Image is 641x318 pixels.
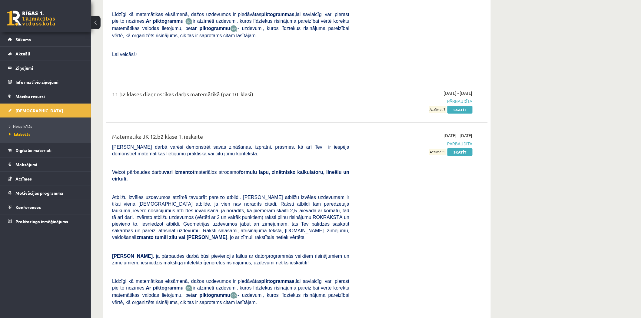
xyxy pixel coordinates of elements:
[15,37,31,42] span: Sākums
[8,32,83,46] a: Sākums
[15,176,32,181] span: Atzīmes
[8,214,83,228] a: Proktoringa izmēģinājums
[7,11,55,26] a: Rīgas 1. Tālmācības vidusskola
[15,204,41,210] span: Konferences
[429,149,447,155] span: Atzīme: 9
[112,279,349,290] span: Līdzīgi kā matemātikas eksāmenā, dažos uzdevumos ir piedāvātas lai savlaicīgi vari pierast pie to...
[112,285,349,298] span: ir atzīmēti uzdevumi, kuros līdztekus risinājuma pareizībai vērtē korektu matemātikas valodas lie...
[358,98,473,104] span: Pārbaudīta
[15,51,30,56] span: Aktuāli
[112,132,349,144] div: Matemātika JK 12.b2 klase 1. ieskaite
[192,26,230,31] b: ar piktogrammu
[15,75,83,89] legend: Informatīvie ziņojumi
[15,190,63,196] span: Motivācijas programma
[135,235,154,240] b: izmanto
[429,106,447,113] span: Atzīme: 7
[8,89,83,103] a: Mācību resursi
[9,124,32,129] span: Neizpildītās
[15,61,83,75] legend: Ziņojumi
[447,106,473,114] a: Skatīt
[112,144,349,156] span: [PERSON_NAME] darbā varēsi demonstrēt savas zināšanas, izpratni, prasmes, kā arī Tev ir iespēja d...
[112,253,153,259] span: [PERSON_NAME]
[8,186,83,200] a: Motivācijas programma
[230,25,237,32] img: wKvN42sLe3LLwAAAABJRU5ErkJggg==
[8,47,83,61] a: Aktuāli
[185,285,193,292] img: JfuEzvunn4EvwAAAAASUVORK5CYII=
[8,200,83,214] a: Konferences
[15,108,63,113] span: [DEMOGRAPHIC_DATA]
[8,143,83,157] a: Digitālie materiāli
[9,131,85,137] a: Izlabotās
[443,90,473,96] span: [DATE] - [DATE]
[112,12,349,24] span: Līdzīgi kā matemātikas eksāmenā, dažos uzdevumos ir piedāvātas lai savlaicīgi vari pierast pie to...
[8,157,83,171] a: Maksājumi
[443,132,473,139] span: [DATE] - [DATE]
[155,235,227,240] b: tumši zilu vai [PERSON_NAME]
[230,292,237,299] img: wKvN42sLe3LLwAAAABJRU5ErkJggg==
[9,124,85,129] a: Neizpildītās
[358,141,473,147] span: Pārbaudīta
[8,61,83,75] a: Ziņojumi
[112,170,349,181] span: Veicot pārbaudes darbu materiālos atrodamo
[15,147,51,153] span: Digitālie materiāli
[112,18,349,31] span: ir atzīmēti uzdevumi, kuros līdztekus risinājuma pareizībai vērtē korektu matemātikas valodas lie...
[9,132,30,137] span: Izlabotās
[261,279,296,284] b: piktogrammas,
[135,52,137,57] span: J
[261,12,296,17] b: piktogrammas,
[146,285,184,290] b: Ar piktogrammu
[15,157,83,171] legend: Maksājumi
[112,195,349,240] span: Atbilžu izvēles uzdevumos atzīmē tavuprāt pareizo atbildi. [PERSON_NAME] atbilžu izvēles uzdevuma...
[112,170,349,181] b: formulu lapu, zinātnisko kalkulatoru, lineālu un cirkuli.
[112,253,349,265] span: , ja pārbaudes darbā būsi pievienojis failus ar datorprogrammās veiktiem risinājumiem un zīmējumi...
[15,219,68,224] span: Proktoringa izmēģinājums
[8,75,83,89] a: Informatīvie ziņojumi
[164,170,194,175] b: vari izmantot
[146,18,184,24] b: Ar piktogrammu
[447,148,473,156] a: Skatīt
[15,94,45,99] span: Mācību resursi
[185,18,193,25] img: JfuEzvunn4EvwAAAAASUVORK5CYII=
[8,172,83,186] a: Atzīmes
[8,104,83,118] a: [DEMOGRAPHIC_DATA]
[112,52,135,57] span: Lai veicās!
[112,90,349,101] div: 11.b2 klases diagnostikas darbs matemātikā (par 10. klasi)
[192,293,230,298] b: ar piktogrammu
